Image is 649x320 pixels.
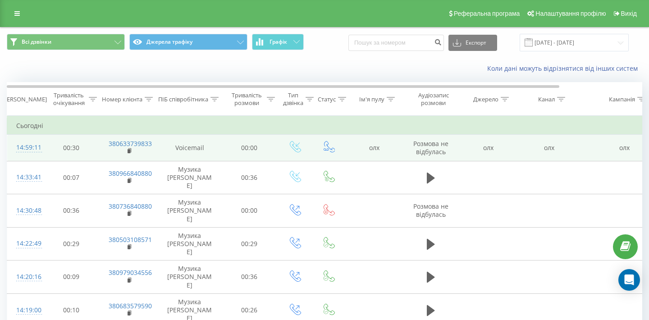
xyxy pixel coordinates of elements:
div: Тип дзвінка [283,91,303,107]
td: Музика [PERSON_NAME] [158,227,221,261]
div: Тривалість розмови [229,91,265,107]
button: Джерела трафіку [129,34,247,50]
div: Канал [538,96,555,103]
span: Всі дзвінки [22,38,51,46]
div: 14:30:48 [16,202,34,219]
td: 00:36 [221,261,278,294]
td: олх [519,135,580,161]
span: Графік [270,39,287,45]
div: Ім'я пулу [359,96,384,103]
span: Розмова не відбулась [413,202,448,219]
td: 00:07 [43,161,100,194]
div: Статус [318,96,336,103]
div: Номер клієнта [102,96,142,103]
td: 00:36 [221,161,278,194]
span: Вихід [621,10,637,17]
td: Музика [PERSON_NAME] [158,194,221,228]
span: Реферальна програма [454,10,520,17]
td: 00:00 [221,194,278,228]
a: 380503108571 [109,235,152,244]
button: Експорт [448,35,497,51]
td: Музика [PERSON_NAME] [158,161,221,194]
td: 00:09 [43,261,100,294]
div: Аудіозапис розмови [411,91,455,107]
div: Тривалість очікування [51,91,87,107]
div: Джерело [473,96,498,103]
td: 00:36 [43,194,100,228]
a: 380683579590 [109,302,152,310]
a: Коли дані можуть відрізнятися вiд інших систем [487,64,642,73]
div: 14:19:00 [16,302,34,319]
td: 00:29 [221,227,278,261]
div: Кампанія [609,96,635,103]
td: 00:00 [221,135,278,161]
td: Музика [PERSON_NAME] [158,261,221,294]
td: 00:30 [43,135,100,161]
button: Всі дзвінки [7,34,125,50]
button: Графік [252,34,304,50]
div: ПІБ співробітника [158,96,208,103]
span: Налаштування профілю [535,10,606,17]
a: 380979034556 [109,268,152,277]
div: [PERSON_NAME] [1,96,47,103]
div: 14:20:16 [16,268,34,286]
a: 380736840880 [109,202,152,210]
a: 380633739833 [109,139,152,148]
td: олх [458,135,519,161]
td: Voicemail [158,135,221,161]
input: Пошук за номером [348,35,444,51]
div: 14:22:49 [16,235,34,252]
td: 00:29 [43,227,100,261]
div: 14:59:11 [16,139,34,156]
span: Розмова не відбулась [413,139,448,156]
div: Open Intercom Messenger [618,269,640,291]
td: олх [345,135,404,161]
a: 380966840880 [109,169,152,178]
div: 14:33:41 [16,169,34,186]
